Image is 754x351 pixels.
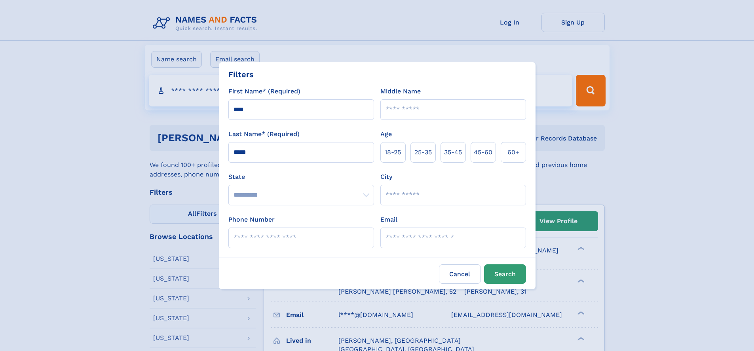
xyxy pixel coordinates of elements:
label: Phone Number [228,215,275,224]
label: State [228,172,374,182]
label: Email [380,215,397,224]
span: 60+ [507,148,519,157]
span: 35‑45 [444,148,462,157]
span: 18‑25 [385,148,401,157]
span: 45‑60 [474,148,492,157]
label: Age [380,129,392,139]
button: Search [484,264,526,284]
label: Middle Name [380,87,421,96]
span: 25‑35 [414,148,432,157]
div: Filters [228,68,254,80]
label: Last Name* (Required) [228,129,300,139]
label: First Name* (Required) [228,87,300,96]
label: Cancel [439,264,481,284]
label: City [380,172,392,182]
